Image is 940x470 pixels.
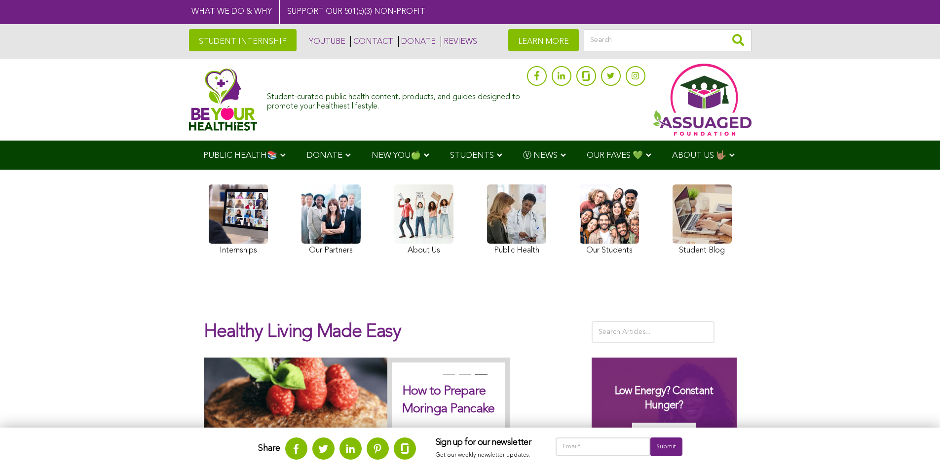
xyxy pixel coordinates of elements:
[306,151,342,160] span: DONATE
[436,450,536,461] p: Get our weekly newsletter updates.
[632,423,696,441] img: Get Your Guide
[443,374,452,384] button: 1 of 3
[189,68,258,131] img: Assuaged
[653,64,752,136] img: Assuaged App
[650,437,682,456] input: Submit
[401,443,409,454] img: glassdoor.svg
[441,36,477,47] a: REVIEWS
[398,36,436,47] a: DONATE
[436,437,536,448] h3: Sign up for our newsletter
[523,151,558,160] span: Ⓥ NEWS
[592,321,715,343] input: Search Articles...
[372,151,421,160] span: NEW YOU🍏
[508,29,579,51] a: LEARN MORE
[189,29,297,51] a: STUDENT INTERNSHIP
[582,71,589,81] img: glassdoor
[189,141,752,170] div: Navigation Menu
[891,423,940,470] iframe: Chat Widget
[203,151,277,160] span: PUBLIC HEALTH📚
[306,36,345,47] a: YOUTUBE
[475,374,485,384] button: 3 of 3
[556,437,651,456] input: Email*
[402,382,495,418] h2: How to Prepare Moringa Pancake
[204,321,577,353] h1: Healthy Living Made Easy
[602,384,727,412] h3: Low Energy? Constant Hunger?
[584,29,752,51] input: Search
[587,151,643,160] span: OUR FAVES 💚
[258,444,280,453] strong: Share
[267,88,522,111] div: Student-curated public health content, products, and guides designed to promote your healthiest l...
[350,36,393,47] a: CONTACT
[672,151,726,160] span: ABOUT US 🤟🏽
[450,151,494,160] span: STUDENTS
[459,374,469,384] button: 2 of 3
